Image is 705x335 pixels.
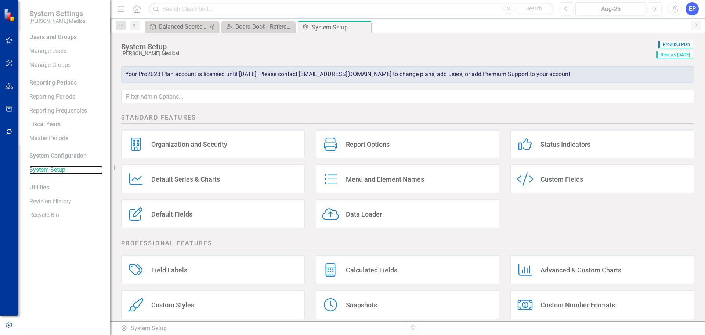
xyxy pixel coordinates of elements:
div: System Setup [121,43,652,51]
div: Your Pro2023 Plan account is licensed until [DATE]. Please contact [EMAIL_ADDRESS][DOMAIN_NAME] t... [121,66,694,83]
div: Snapshots [346,301,377,309]
div: System Setup [120,324,402,333]
a: Reporting Periods [29,93,103,101]
span: System Settings [29,9,86,18]
a: Balanced Scorecard (Daily Huddle) [147,22,207,31]
a: System Setup [29,166,103,174]
h2: Standard Features [121,114,694,124]
span: Search [526,6,542,11]
div: Custom Styles [151,301,194,309]
a: Fiscal Years [29,120,103,129]
div: Report Options [346,140,390,149]
div: Reporting Periods [29,79,103,87]
a: Manage Users [29,47,103,56]
div: Utilities [29,183,103,192]
img: ClearPoint Strategy [4,8,17,21]
div: Board Book - Reference Material [235,22,293,31]
div: Balanced Scorecard (Daily Huddle) [159,22,207,31]
div: Custom Fields [540,175,583,183]
input: Filter Admin Options... [121,90,694,104]
button: EP [686,2,699,15]
div: System Setup [312,23,369,32]
div: Advanced & Custom Charts [540,266,621,274]
button: Aug-25 [575,2,646,15]
a: Recycle Bin [29,211,103,220]
small: [PERSON_NAME] Medical [29,18,86,24]
div: [PERSON_NAME] Medical [121,51,652,56]
div: Menu and Element Names [346,175,424,183]
div: System Configuration [29,152,103,160]
input: Search ClearPoint... [149,3,554,15]
div: Users and Groups [29,33,103,42]
div: Calculated Fields [346,266,397,274]
a: Revision History [29,197,103,206]
div: Data Loader [346,210,382,218]
h2: Professional Features [121,239,694,249]
span: Pro2023 Plan [658,41,693,48]
div: Status Indicators [540,140,590,149]
button: Search [516,4,552,14]
div: Organization and Security [151,140,227,149]
div: Field Labels [151,266,187,274]
a: Manage Groups [29,61,103,70]
div: Default Fields [151,210,192,218]
div: Default Series & Charts [151,175,220,183]
div: Custom Number Formats [540,301,615,309]
a: Master Periods [29,134,103,143]
a: Reporting Frequencies [29,107,103,115]
a: Board Book - Reference Material [223,22,293,31]
div: Aug-25 [578,5,643,14]
span: Renews [DATE] [656,51,693,58]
